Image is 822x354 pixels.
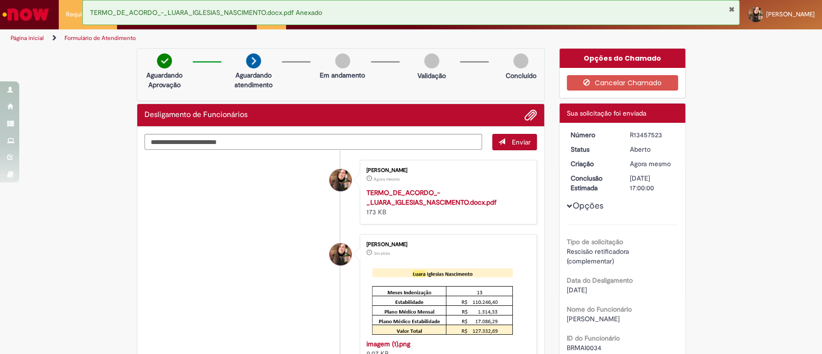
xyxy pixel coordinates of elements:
div: 28/08/2025 12:15:07 [630,159,675,169]
span: [PERSON_NAME] [567,315,620,323]
dt: Conclusão Estimada [563,173,623,193]
a: Página inicial [11,34,44,42]
button: Enviar [492,134,537,150]
img: arrow-next.png [246,53,261,68]
img: img-circle-grey.png [513,53,528,68]
img: check-circle-green.png [157,53,172,68]
button: Adicionar anexos [524,109,537,121]
p: Aguardando atendimento [230,70,277,90]
img: img-circle-grey.png [335,53,350,68]
ul: Trilhas de página [7,29,541,47]
p: Concluído [505,71,536,80]
span: BRMAI0034 [567,343,601,352]
span: Sua solicitação foi enviada [567,109,646,118]
p: Em andamento [320,70,365,80]
div: Carolina Xavier Magalhaes [329,243,352,265]
dt: Número [563,130,623,140]
a: imagem (1).png [366,340,410,348]
img: img-circle-grey.png [424,53,439,68]
a: Formulário de Atendimento [65,34,136,42]
div: [PERSON_NAME] [366,168,527,173]
span: Agora mesmo [630,159,671,168]
textarea: Digite sua mensagem aqui... [144,134,483,150]
b: Nome do Funcionário [567,305,632,314]
span: Enviar [512,138,531,146]
div: [PERSON_NAME] [366,242,527,248]
span: Agora mesmo [374,176,400,182]
a: TERMO_DE_ACORDO_-_LUARA_IGLESIAS_NASCIMENTO.docx.pdf [366,188,496,207]
dt: Status [563,144,623,154]
div: R13457523 [630,130,675,140]
div: 173 KB [366,188,527,217]
div: Carolina Xavier Magalhaes [329,169,352,191]
b: Tipo de solicitação [567,237,623,246]
div: Opções do Chamado [560,49,685,68]
div: Aberto [630,144,675,154]
span: Rescisão retificadora (complementar) [567,247,631,265]
button: Cancelar Chamado [567,75,678,91]
h2: Desligamento de Funcionários Histórico de tíquete [144,111,248,119]
span: [DATE] [567,286,587,294]
b: ID do Funcionário [567,334,620,342]
div: [DATE] 17:00:00 [630,173,675,193]
b: Data do Desligamento [567,276,633,285]
time: 28/08/2025 12:15:07 [630,159,671,168]
dt: Criação [563,159,623,169]
time: 28/08/2025 12:12:06 [374,250,390,256]
button: Fechar Notificação [728,5,734,13]
time: 28/08/2025 12:15:26 [374,176,400,182]
span: 3m atrás [374,250,390,256]
p: Aguardando Aprovação [141,70,188,90]
span: [PERSON_NAME] [766,10,815,18]
p: Validação [418,71,446,80]
span: Requisições [66,10,100,19]
span: TERMO_DE_ACORDO_-_LUARA_IGLESIAS_NASCIMENTO.docx.pdf Anexado [90,8,322,17]
img: ServiceNow [1,5,51,24]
